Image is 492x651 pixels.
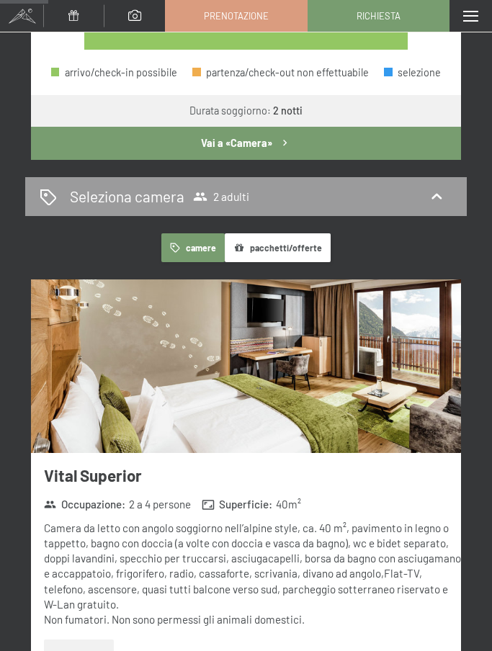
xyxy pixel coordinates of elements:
[202,497,273,512] strong: Superficie :
[276,497,301,512] span: 40 m²
[129,497,191,512] span: 2 a 4 persone
[176,4,223,50] div: arrivo/check-in possibile
[132,21,175,64] div: 25
[176,4,223,50] div: Wed Nov 26 2025
[225,233,331,261] button: pacchetti/offerte
[269,4,316,50] div: arrivo/check-in possibile
[193,189,249,204] span: 2 adulti
[189,104,303,118] div: Durata soggiorno:
[316,4,362,50] div: Sat Nov 29 2025
[384,68,441,78] div: selezione
[224,21,267,64] div: 27
[31,279,461,454] img: mss_renderimg.php
[166,1,306,31] a: Prenotazione
[308,1,449,31] a: Richiesta
[363,21,406,64] div: 30
[44,497,126,512] strong: Occupazione :
[44,521,461,628] div: Camera da letto con angolo soggiorno nell’alpine style, ca. 40 m², pavimento in legno o tappetto,...
[273,104,303,117] b: 2 notti
[362,4,408,50] div: Sun Nov 30 2025
[357,9,401,22] span: Richiesta
[271,21,314,64] div: 28
[70,186,184,207] h2: Seleziona camera
[316,4,362,50] div: arrivo/check-in possibile
[362,4,408,50] div: arrivo/check-in possibile
[84,4,130,50] div: Mon Nov 24 2025
[86,21,129,64] div: 24
[204,9,269,22] span: Prenotazione
[178,21,221,64] div: 26
[269,4,316,50] div: Fri Nov 28 2025
[44,464,461,487] h3: Vital Superior
[130,4,176,50] div: arrivo/check-in possibile
[51,68,177,78] div: arrivo/check-in possibile
[223,4,269,50] div: Thu Nov 27 2025
[84,4,130,50] div: arrivo/check-in possibile
[31,127,461,160] button: Vai a «Camera»
[192,68,369,78] div: partenza/check-out non effettuabile
[223,4,269,50] div: arrivo/check-in possibile
[130,4,176,50] div: Tue Nov 25 2025
[317,21,360,64] div: 29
